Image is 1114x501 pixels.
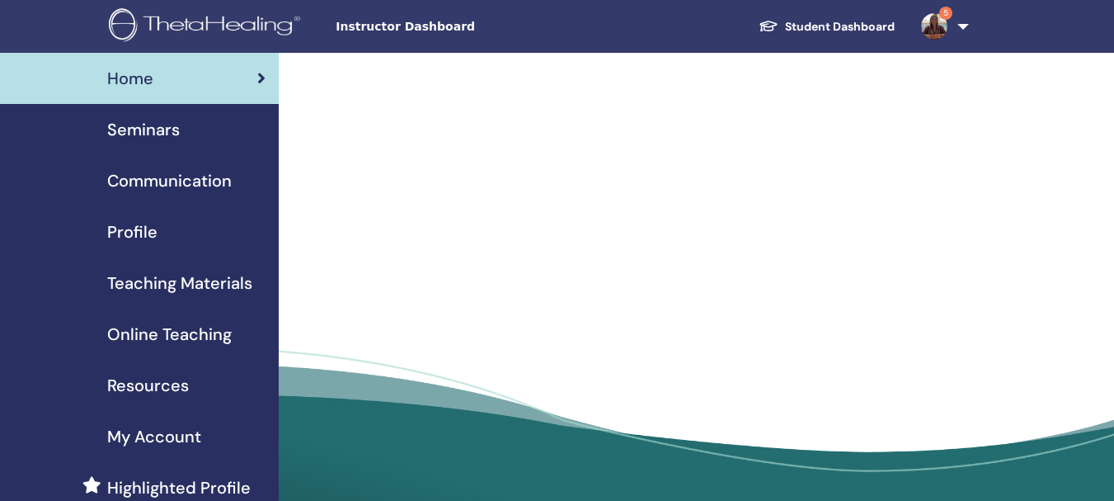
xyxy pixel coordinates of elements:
[107,322,232,347] span: Online Teaching
[759,19,778,33] img: graduation-cap-white.svg
[336,18,583,35] span: Instructor Dashboard
[107,424,201,449] span: My Account
[109,8,306,45] img: logo.png
[107,66,153,91] span: Home
[745,12,908,42] a: Student Dashboard
[921,13,947,40] img: default.jpg
[107,168,232,193] span: Communication
[939,7,952,20] span: 5
[107,373,189,398] span: Resources
[107,220,157,244] span: Profile
[107,475,251,500] span: Highlighted Profile
[107,117,180,142] span: Seminars
[107,271,252,295] span: Teaching Materials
